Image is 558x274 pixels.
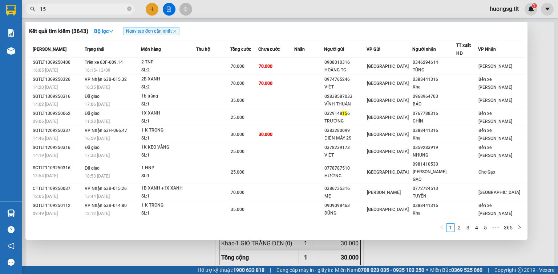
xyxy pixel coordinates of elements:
span: [GEOGRAPHIC_DATA] [367,81,409,86]
span: Bến xe [PERSON_NAME] [478,77,512,90]
div: 0359283919 [413,144,456,151]
span: 13:54 [DATE] [33,173,58,178]
div: 0909098463 [324,202,366,209]
span: VP Nhận [478,47,496,52]
div: SL: 1 [141,209,196,217]
div: Kha [413,83,456,91]
div: 1K KEO VÀNG [141,144,196,151]
span: Đã giao [85,111,100,116]
div: TÙNG [413,66,456,74]
div: SL: 2 [141,66,196,74]
span: question-circle [8,226,15,233]
span: 17:33 [DATE] [85,153,110,158]
span: right [517,225,522,229]
span: 17:06 [DATE] [85,102,110,107]
span: [GEOGRAPHIC_DATA] [367,115,409,120]
span: Trên xe 63F-009.14 [85,60,123,65]
span: [GEOGRAPHIC_DATA] [367,132,409,137]
button: right [515,223,524,232]
img: logo-vxr [6,5,16,16]
div: 2B XANH [141,75,196,83]
a: 5 [481,224,489,232]
div: VĨNH THUẬN [324,100,366,108]
img: solution-icon [7,29,15,37]
div: 1 K TRONG [141,202,196,209]
span: 14:46 [DATE] [33,136,58,141]
img: warehouse-icon [7,209,15,217]
div: 2 TNP [141,58,196,66]
a: 4 [473,224,481,232]
a: 2 [455,224,463,232]
div: Kha [413,134,456,142]
div: SL: 1 [141,117,196,125]
div: SL: 1 [141,172,196,180]
span: VP Nhận 63B-014.80 [85,203,127,208]
div: 0772724513 [413,185,456,192]
div: CTTLT1109250037 [33,185,82,192]
span: Bến xe [PERSON_NAME] [478,203,512,216]
div: ĐIỆN MÁY 2S [324,134,366,142]
span: [PERSON_NAME] [367,190,401,195]
span: 30.000 [231,132,244,137]
span: 16:05 [DATE] [33,68,58,73]
li: 2 [455,223,464,232]
div: HƯỜNG [324,172,366,180]
div: SGTLT1209250316 [33,144,82,151]
li: Next 5 Pages [490,223,501,232]
div: CHÍN [413,117,456,125]
div: VIỆT [324,83,366,91]
li: 3 [464,223,472,232]
strong: Bộ lọc [94,28,114,34]
span: 25.000 [231,170,244,175]
span: Chưa cước [258,47,280,52]
span: 70.000 [231,81,244,86]
span: 30.000 [259,132,272,137]
li: 1 [446,223,455,232]
div: SGTLT1109250316 [33,164,82,172]
span: Bến xe [PERSON_NAME] [478,128,512,141]
span: Đã giao [85,145,100,150]
span: 15 [342,111,347,116]
span: [PERSON_NAME] [33,47,66,52]
div: 1b trắng [141,92,196,100]
text: BXTG1309250131 [45,34,137,47]
span: VP Nhận 63H-066.47 [85,128,127,133]
div: 0378239173 [324,144,366,151]
span: left [440,225,444,229]
span: 70.000 [231,64,244,69]
span: 13:44 [DATE] [85,194,110,199]
li: Next Page [515,223,524,232]
span: 18:53 [DATE] [85,174,110,179]
span: Thu hộ [196,47,210,52]
span: VP Nhận 63B-015.26 [85,186,127,191]
div: SGTLT1309250316 [33,93,82,100]
div: HOÀNG TC [324,66,366,74]
div: SGTLT1309250062 [33,110,82,117]
div: 0778787510 [324,165,366,172]
div: 0388441316 [413,76,456,83]
div: SGTLT1309250326 [33,76,82,83]
span: 12:05 [DATE] [33,194,58,199]
span: 14:19 [DATE] [33,153,58,158]
span: 14:20 [DATE] [33,85,58,90]
span: TT xuất HĐ [456,43,471,56]
span: 35.000 [231,207,244,212]
span: Tổng cước [230,47,251,52]
div: 0383280099 [324,127,366,134]
span: 70.000 [259,81,272,86]
div: SL: 2 [141,83,196,91]
span: VP Gửi [367,47,380,52]
div: 0981410530 [413,161,456,168]
div: VIỆT [324,151,366,159]
span: close [173,29,177,33]
div: 0386735316 [324,185,366,192]
span: VP Nhận 63B-015.32 [85,77,127,82]
div: 0388441316 [413,127,456,134]
span: 25.000 [231,149,244,154]
div: SGTLT1109250112 [33,202,82,209]
span: Bến xe [PERSON_NAME] [478,145,512,158]
span: 12:12 [DATE] [85,211,110,216]
span: message [8,259,15,266]
span: 25.000 [231,115,244,120]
